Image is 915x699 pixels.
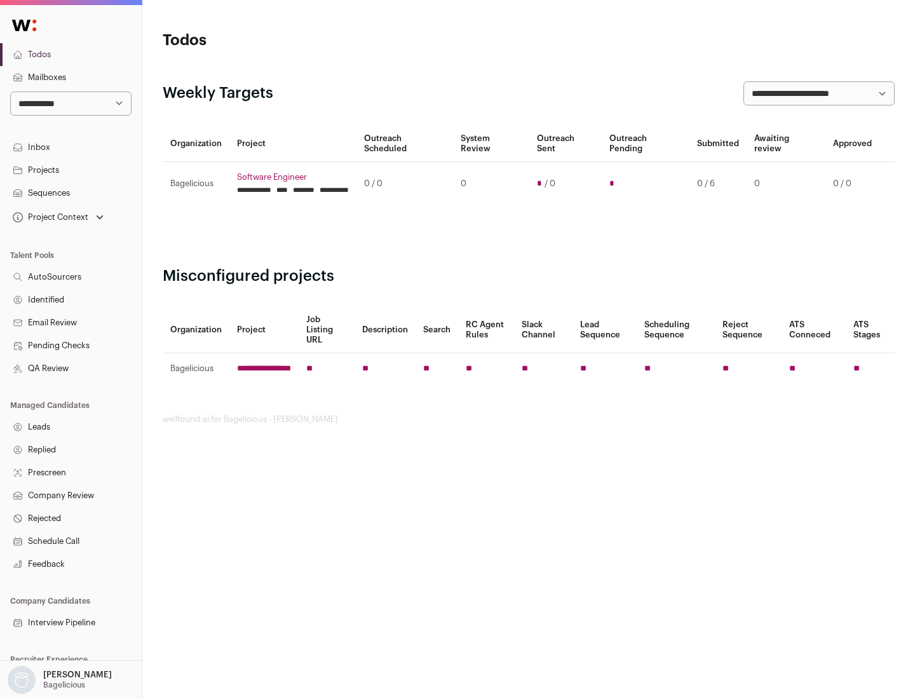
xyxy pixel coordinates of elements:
[163,266,895,287] h2: Misconfigured projects
[637,307,715,353] th: Scheduling Sequence
[356,126,453,162] th: Outreach Scheduled
[163,414,895,424] footer: wellfound:ai for Bagelicious - [PERSON_NAME]
[747,126,825,162] th: Awaiting review
[163,126,229,162] th: Organization
[529,126,602,162] th: Outreach Sent
[163,307,229,353] th: Organization
[715,307,782,353] th: Reject Sequence
[453,162,529,206] td: 0
[5,666,114,694] button: Open dropdown
[747,162,825,206] td: 0
[846,307,895,353] th: ATS Stages
[229,307,299,353] th: Project
[356,162,453,206] td: 0 / 0
[416,307,458,353] th: Search
[237,172,349,182] a: Software Engineer
[458,307,513,353] th: RC Agent Rules
[573,307,637,353] th: Lead Sequence
[10,208,106,226] button: Open dropdown
[355,307,416,353] th: Description
[5,13,43,38] img: Wellfound
[163,162,229,206] td: Bagelicious
[782,307,845,353] th: ATS Conneced
[10,212,88,222] div: Project Context
[43,670,112,680] p: [PERSON_NAME]
[163,83,273,104] h2: Weekly Targets
[825,126,879,162] th: Approved
[453,126,529,162] th: System Review
[229,126,356,162] th: Project
[8,666,36,694] img: nopic.png
[163,353,229,384] td: Bagelicious
[689,162,747,206] td: 0 / 6
[514,307,573,353] th: Slack Channel
[689,126,747,162] th: Submitted
[545,179,555,189] span: / 0
[825,162,879,206] td: 0 / 0
[43,680,85,690] p: Bagelicious
[602,126,689,162] th: Outreach Pending
[163,31,407,51] h1: Todos
[299,307,355,353] th: Job Listing URL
